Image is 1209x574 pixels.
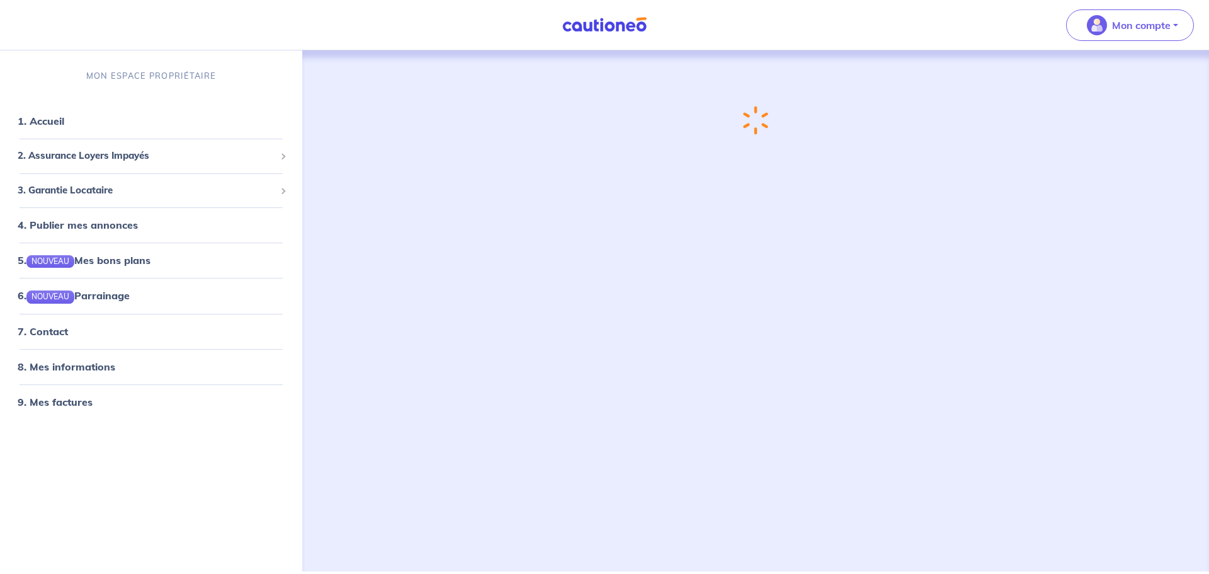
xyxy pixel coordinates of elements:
[18,149,275,163] span: 2. Assurance Loyers Impayés
[18,183,275,198] span: 3. Garantie Locataire
[5,283,297,308] div: 6.NOUVEAUParrainage
[5,389,297,415] div: 9. Mes factures
[5,354,297,379] div: 8. Mes informations
[18,254,150,267] a: 5.NOUVEAUMes bons plans
[557,17,652,33] img: Cautioneo
[5,319,297,344] div: 7. Contact
[18,325,68,338] a: 7. Contact
[5,178,297,203] div: 3. Garantie Locataire
[5,248,297,273] div: 5.NOUVEAUMes bons plans
[5,212,297,238] div: 4. Publier mes annonces
[1066,9,1194,41] button: illu_account_valid_menu.svgMon compte
[5,108,297,134] div: 1. Accueil
[18,115,64,127] a: 1. Accueil
[5,144,297,168] div: 2. Assurance Loyers Impayés
[86,70,216,82] p: MON ESPACE PROPRIÉTAIRE
[18,360,115,373] a: 8. Mes informations
[18,289,130,302] a: 6.NOUVEAUParrainage
[1112,18,1171,33] p: Mon compte
[18,219,138,231] a: 4. Publier mes annonces
[18,396,93,408] a: 9. Mes factures
[743,106,768,135] img: loading-spinner
[1087,15,1107,35] img: illu_account_valid_menu.svg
